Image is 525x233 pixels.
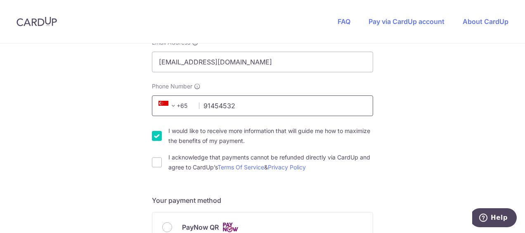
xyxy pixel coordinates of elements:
img: Cards logo [222,222,239,233]
a: About CardUp [463,17,508,26]
a: Terms Of Service [218,164,264,171]
span: +65 [158,101,178,111]
input: Email address [152,52,373,72]
span: Phone Number [152,82,192,90]
div: PayNow QR Cards logo [162,222,363,233]
a: Privacy Policy [268,164,306,171]
img: CardUp [17,17,57,26]
a: Pay via CardUp account [369,17,445,26]
a: FAQ [338,17,350,26]
h5: Your payment method [152,195,373,205]
label: I would like to receive more information that will guide me how to maximize the benefits of my pa... [168,126,373,146]
span: +65 [156,101,193,111]
label: I acknowledge that payments cannot be refunded directly via CardUp and agree to CardUp’s & [168,152,373,172]
span: PayNow QR [182,222,219,232]
iframe: Opens a widget where you can find more information [472,208,517,229]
